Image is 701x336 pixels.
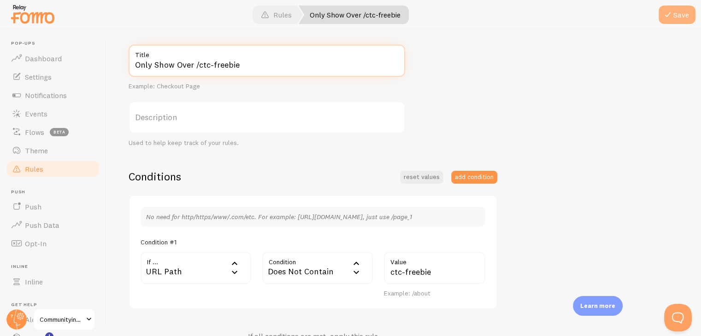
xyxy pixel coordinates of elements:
a: Push [6,197,100,216]
p: No need for http/https/www/.com/etc. For example: [URL][DOMAIN_NAME], just use /page_1 [146,212,480,221]
span: Get Help [11,302,100,308]
div: Used to help keep track of your rules. [129,139,405,147]
h5: Condition #1 [141,238,177,246]
iframe: Help Scout Beacon - Open [664,304,692,331]
span: Push [25,202,41,211]
div: Learn more [573,296,623,316]
span: Pop-ups [11,41,100,46]
a: Rules [6,160,100,178]
button: add condition [451,171,497,184]
span: Push [11,189,100,195]
button: reset values [400,171,443,184]
label: Description [129,101,405,133]
a: Push Data [6,216,100,234]
a: Opt-In [6,234,100,253]
img: fomo-relay-logo-orange.svg [10,2,56,26]
span: beta [50,128,69,136]
div: Example: /about [384,290,485,298]
span: Dashboard [25,54,62,63]
a: Dashboard [6,49,100,68]
span: Push Data [25,220,59,230]
span: Inline [25,277,43,286]
span: Communityinfluencer [40,314,83,325]
span: Rules [25,164,43,174]
a: Notifications [6,86,100,104]
a: Settings [6,68,100,86]
span: Events [25,109,47,118]
div: Does Not Contain [262,252,373,284]
a: Flows beta [6,123,100,141]
a: Events [6,104,100,123]
span: Opt-In [25,239,47,248]
span: Flows [25,127,44,137]
span: Theme [25,146,48,155]
div: Example: Checkout Page [129,82,405,91]
label: Title [129,45,405,60]
span: Notifications [25,91,67,100]
div: URL Path [141,252,251,284]
p: Learn more [580,301,615,310]
span: Inline [11,264,100,270]
span: Settings [25,72,52,81]
h2: Conditions [129,169,181,184]
label: Value [384,252,485,267]
a: Communityinfluencer [33,308,95,330]
a: Inline [6,272,100,291]
a: Theme [6,141,100,160]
